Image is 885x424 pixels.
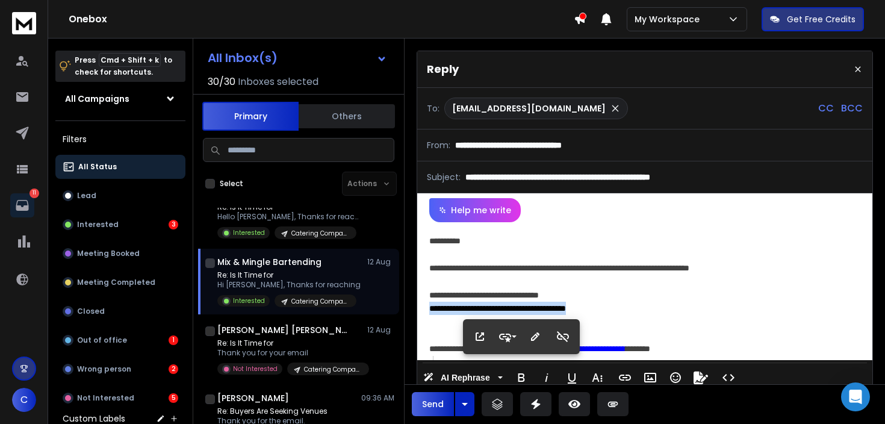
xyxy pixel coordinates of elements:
[452,102,606,114] p: [EMAIL_ADDRESS][DOMAIN_NAME]
[217,338,362,348] p: Re: Is It Time for
[468,325,491,349] button: Open Link
[198,46,397,70] button: All Inbox(s)
[12,12,36,34] img: logo
[55,386,185,410] button: Not Interested5
[55,184,185,208] button: Lead
[78,162,117,172] p: All Status
[535,366,558,390] button: Italic (⌘I)
[551,325,574,349] button: Unlink
[77,307,105,316] p: Closed
[787,13,855,25] p: Get Free Credits
[217,280,361,290] p: Hi [PERSON_NAME], Thanks for reaching
[77,191,96,201] p: Lead
[99,53,161,67] span: Cmd + Shift + k
[689,366,712,390] button: Signature
[841,382,870,411] div: Open Intercom Messenger
[510,366,533,390] button: Bold (⌘B)
[65,93,129,105] h1: All Campaigns
[55,328,185,352] button: Out of office1
[29,189,39,198] p: 11
[217,324,350,336] h1: [PERSON_NAME] [PERSON_NAME]
[524,325,547,349] button: Edit Link
[77,393,134,403] p: Not Interested
[427,139,450,151] p: From:
[208,75,235,89] span: 30 / 30
[77,278,155,287] p: Meeting Completed
[55,270,185,295] button: Meeting Completed
[427,171,461,183] p: Subject:
[12,388,36,412] button: C
[233,228,265,237] p: Interested
[238,75,318,89] h3: Inboxes selected
[438,373,492,383] span: AI Rephrase
[717,366,740,390] button: Code View
[217,256,321,268] h1: Mix & Mingle Bartending
[55,87,185,111] button: All Campaigns
[77,364,131,374] p: Wrong person
[217,407,356,416] p: Re: Buyers Are Seeking Venues
[367,325,394,335] p: 12 Aug
[233,364,278,373] p: Not Interested
[233,296,265,305] p: Interested
[299,103,395,129] button: Others
[77,249,140,258] p: Meeting Booked
[55,242,185,266] button: Meeting Booked
[639,366,662,390] button: Insert Image (⌘P)
[304,365,362,374] p: Catering Companies
[217,392,289,404] h1: [PERSON_NAME]
[421,366,505,390] button: AI Rephrase
[55,213,185,237] button: Interested3
[664,366,687,390] button: Emoticons
[55,299,185,323] button: Closed
[55,357,185,381] button: Wrong person2
[55,155,185,179] button: All Status
[427,61,459,78] p: Reply
[169,335,178,345] div: 1
[412,392,454,416] button: Send
[762,7,864,31] button: Get Free Credits
[202,102,299,131] button: Primary
[10,193,34,217] a: 11
[55,131,185,148] h3: Filters
[429,198,521,222] button: Help me write
[291,229,349,238] p: Catering Companies
[169,393,178,403] div: 5
[217,212,362,222] p: Hello [PERSON_NAME], Thanks for reaching
[169,364,178,374] div: 2
[169,220,178,229] div: 3
[208,52,278,64] h1: All Inbox(s)
[217,348,362,358] p: Thank you for your email
[75,54,172,78] p: Press to check for shortcuts.
[635,13,704,25] p: My Workspace
[77,335,127,345] p: Out of office
[427,102,439,114] p: To:
[496,325,519,349] button: Style
[69,12,574,26] h1: Onebox
[818,101,834,116] p: CC
[217,270,361,280] p: Re: Is It Time for
[841,101,863,116] p: BCC
[361,393,394,403] p: 09:36 AM
[291,297,349,306] p: Catering Companies
[367,257,394,267] p: 12 Aug
[77,220,119,229] p: Interested
[220,179,243,189] label: Select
